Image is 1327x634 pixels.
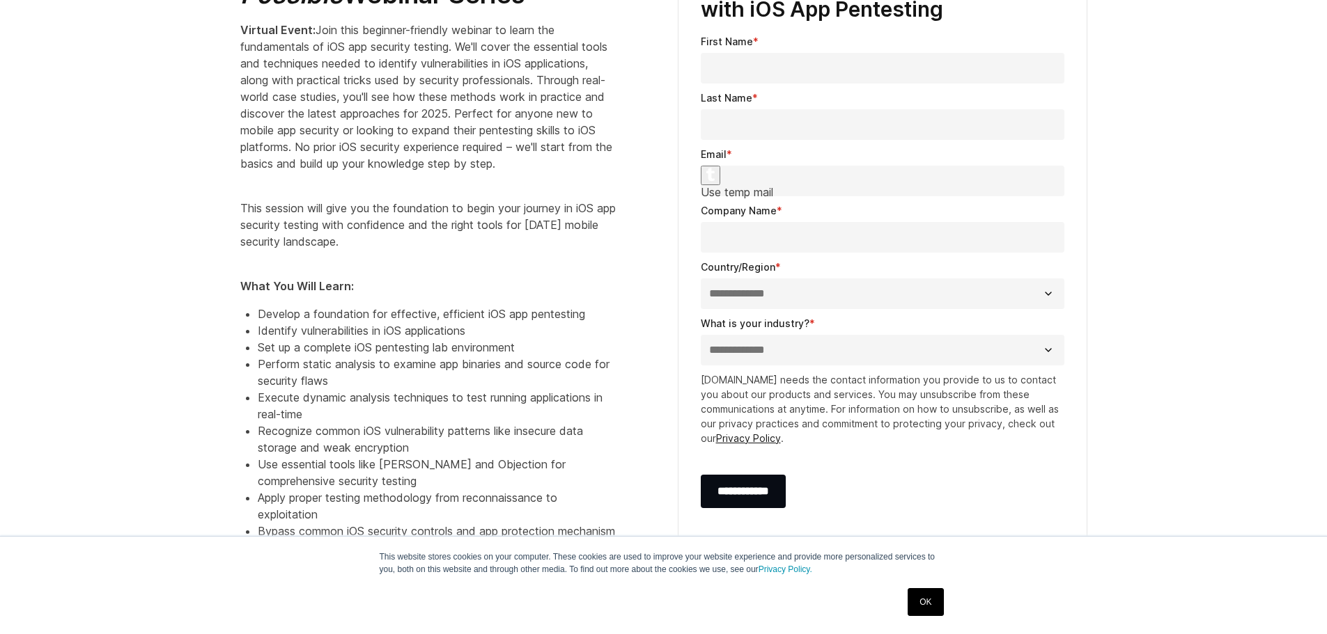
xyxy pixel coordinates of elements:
span: Join this beginner-friendly webinar to learn the fundamentals of iOS app security testing. We'll ... [240,23,612,171]
a: Privacy Policy [716,432,781,444]
li: Execute dynamic analysis techniques to test running applications in real-time [258,389,616,422]
span: Company Name [701,205,777,216]
li: Use essential tools like [PERSON_NAME] and Objection for comprehensive security testing [258,456,616,489]
a: OK [908,588,943,616]
li: Perform static analysis to examine app binaries and source code for security flaws [258,356,616,389]
span: Last Name [701,92,752,104]
p: This website stores cookies on your computer. These cookies are used to improve your website expe... [380,550,948,576]
a: Privacy Policy. [759,564,812,574]
span: First Name [701,35,753,47]
span: Email [701,148,727,160]
li: Set up a complete iOS pentesting lab environment [258,339,616,356]
span: What is your industry? [701,317,809,329]
li: Develop a foundation for effective, efficient iOS app pentesting [258,306,616,322]
li: Identify vulnerabilities in iOS applications [258,322,616,339]
span: Country/Region [701,261,775,273]
span: This session will give you the foundation to begin your journey in iOS app security testing with ... [240,201,616,248]
li: Recognize common iOS vulnerability patterns like insecure data storage and weak encryption [258,422,616,456]
li: Bypass common iOS security controls and app protection mechanism [258,523,616,539]
p: [DOMAIN_NAME] needs the contact information you provide to us to contact you about our products a... [701,372,1064,445]
li: Apply proper testing methodology from reconnaissance to exploitation [258,489,616,523]
strong: Virtual Event: [240,23,316,37]
strong: What You Will Learn: [240,279,354,293]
